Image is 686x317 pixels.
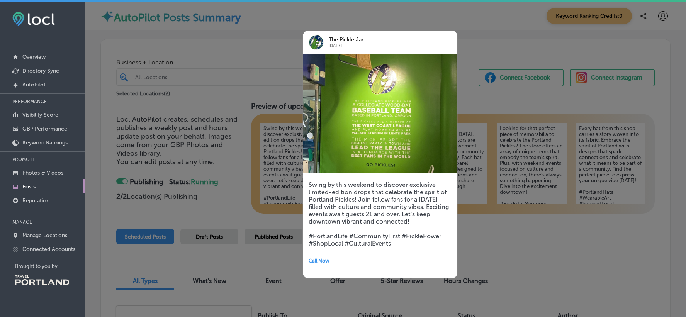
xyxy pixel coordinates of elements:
p: Reputation [22,197,49,204]
h5: Swing by this weekend to discover exclusive limited-edition drops that celebrate the spirit of Po... [309,181,452,247]
img: 1646763688e0f2fb1b-961e-43ba-86d7-a2b105e061c1_FD8eNs8VQCUA2EV.jpeg [303,54,457,173]
p: Overview [22,54,46,60]
p: Posts [22,183,36,190]
img: logo [309,34,324,50]
p: Brought to you by [15,263,85,269]
img: Travel Portland [15,275,69,285]
span: Call Now [309,258,329,264]
p: Directory Sync [22,68,59,74]
p: Keyword Rankings [22,139,68,146]
p: Visibility Score [22,112,58,118]
p: Connected Accounts [22,246,75,253]
img: fda3e92497d09a02dc62c9cd864e3231.png [12,12,55,26]
p: Manage Locations [22,232,67,239]
p: The Pickle Jar [329,37,436,43]
p: AutoPilot [22,81,46,88]
p: Photos & Videos [22,170,63,176]
p: [DATE] [329,43,436,49]
p: GBP Performance [22,125,67,132]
